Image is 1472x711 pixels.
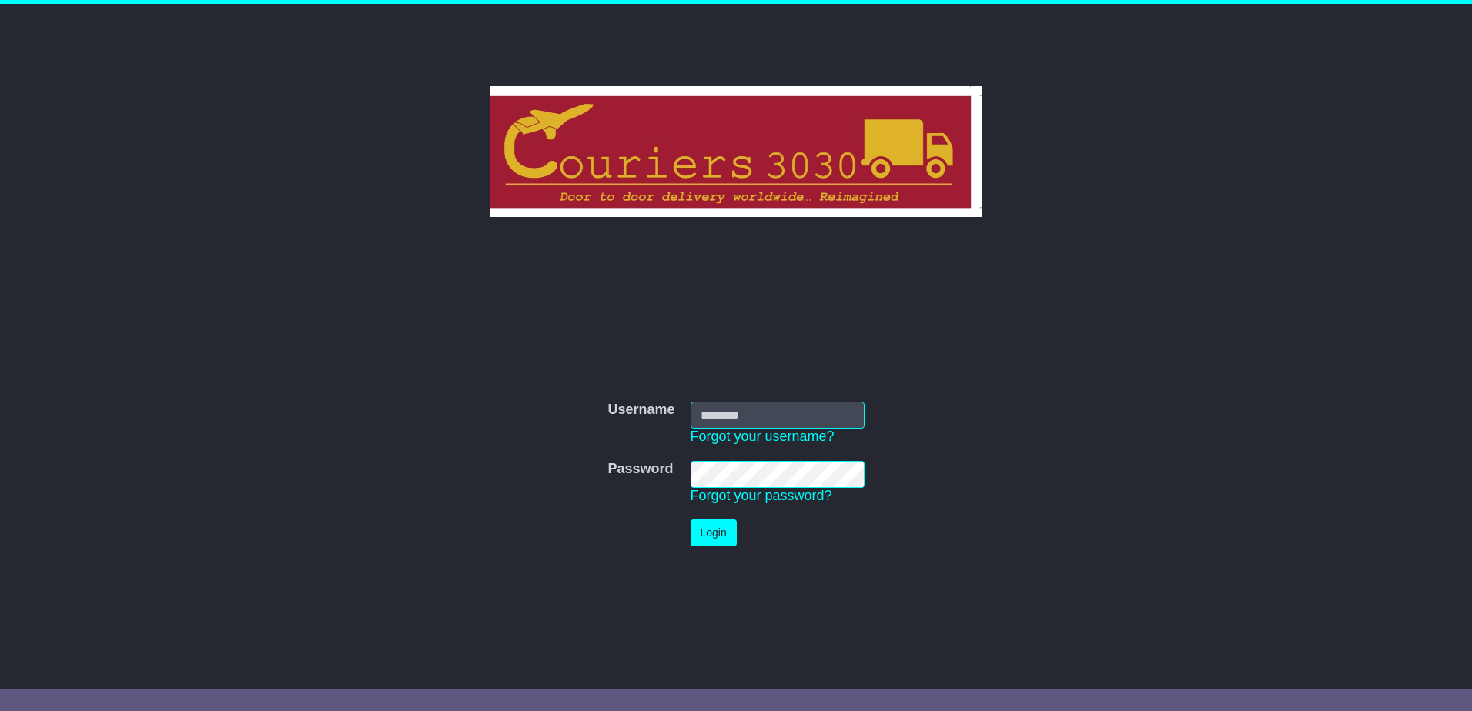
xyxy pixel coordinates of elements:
a: Forgot your username? [691,429,835,444]
img: Couriers 3030 [490,86,982,217]
label: Username [607,402,674,419]
a: Forgot your password? [691,488,832,503]
label: Password [607,461,673,478]
button: Login [691,519,737,546]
